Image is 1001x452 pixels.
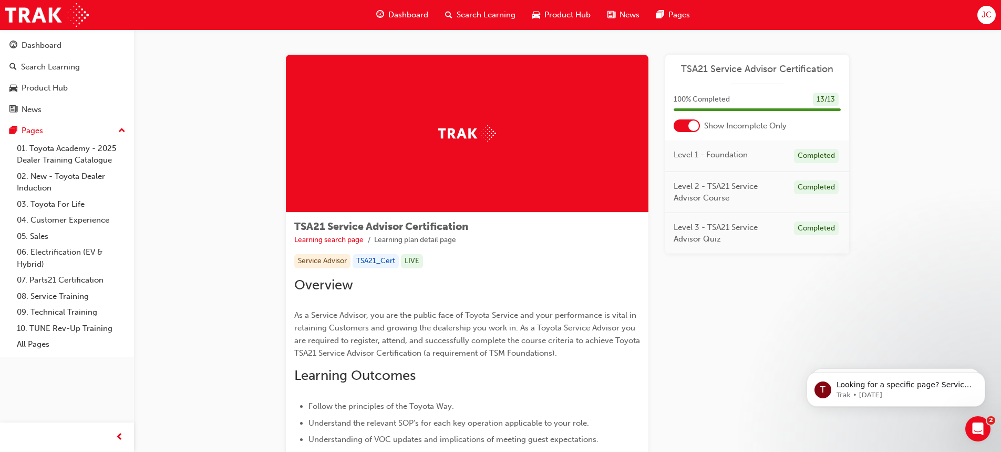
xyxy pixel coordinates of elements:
button: Pages [4,121,130,140]
span: Understanding of VOC updates and implications of meeting guest expectations. [308,435,598,444]
a: news-iconNews [599,4,648,26]
a: Learning search page [294,235,364,244]
span: Show Incomplete Only [704,120,787,132]
span: Level 3 - TSA21 Service Advisor Quiz [674,222,786,245]
div: TSA21_Cert [353,254,399,268]
span: guage-icon [376,8,384,22]
span: car-icon [532,8,540,22]
li: Learning plan detail page [374,234,456,246]
span: car-icon [9,84,17,93]
div: Dashboard [22,39,61,52]
span: Search Learning [457,9,515,21]
div: Completed [794,149,839,163]
div: Pages [22,125,43,137]
span: Dashboard [388,9,428,21]
span: news-icon [607,8,615,22]
img: Trak [5,3,89,27]
span: Follow the principles of the Toyota Way. [308,401,454,411]
div: Completed [794,180,839,195]
span: 2 [987,416,995,425]
span: search-icon [9,63,17,72]
a: 08. Service Training [13,288,130,305]
span: Overview [294,277,353,293]
span: pages-icon [656,8,664,22]
img: Trak [438,125,496,142]
a: 02. New - Toyota Dealer Induction [13,168,130,196]
button: DashboardSearch LearningProduct HubNews [4,34,130,121]
span: News [620,9,639,21]
span: 100 % Completed [674,94,730,106]
span: Level 2 - TSA21 Service Advisor Course [674,180,786,204]
span: Understand the relevant SOP's for each key operation applicable to your role. [308,418,589,428]
span: news-icon [9,105,17,115]
span: guage-icon [9,41,17,51]
span: prev-icon [116,431,123,444]
a: Product Hub [4,78,130,98]
span: As a Service Advisor, you are the public face of Toyota Service and your performance is vital in ... [294,310,642,358]
a: Search Learning [4,57,130,77]
a: 07. Parts21 Certification [13,272,130,288]
div: Service Advisor [294,254,350,268]
span: search-icon [445,8,452,22]
a: 06. Electrification (EV & Hybrid) [13,244,130,272]
div: LIVE [401,254,423,268]
iframe: Intercom live chat [965,416,990,441]
div: News [22,104,42,116]
a: 05. Sales [13,228,130,245]
a: TSA21 Service Advisor Certification [674,63,841,75]
a: guage-iconDashboard [368,4,437,26]
a: search-iconSearch Learning [437,4,524,26]
div: 13 / 13 [813,93,839,107]
a: Dashboard [4,36,130,55]
button: JC [977,6,996,24]
span: Learning Outcomes [294,367,416,384]
div: Product Hub [22,82,68,94]
a: 03. Toyota For Life [13,196,130,213]
span: TSA21 Service Advisor Certification [294,220,468,233]
span: Pages [668,9,690,21]
a: All Pages [13,336,130,353]
iframe: Intercom notifications message [791,350,1001,424]
div: Search Learning [21,61,80,73]
span: Level 1 - Foundation [674,149,748,161]
a: 10. TUNE Rev-Up Training [13,320,130,337]
span: up-icon [118,124,126,138]
a: 09. Technical Training [13,304,130,320]
a: car-iconProduct Hub [524,4,599,26]
a: 04. Customer Experience [13,212,130,228]
a: 01. Toyota Academy - 2025 Dealer Training Catalogue [13,140,130,168]
span: Product Hub [544,9,591,21]
a: News [4,100,130,119]
a: pages-iconPages [648,4,698,26]
div: Completed [794,222,839,236]
span: pages-icon [9,126,17,136]
span: JC [982,9,992,21]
